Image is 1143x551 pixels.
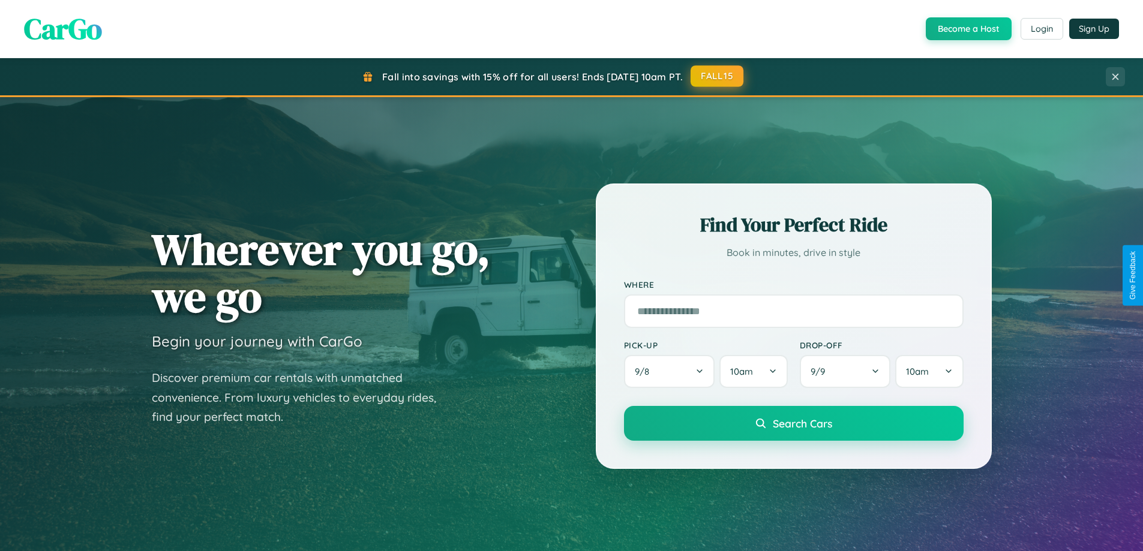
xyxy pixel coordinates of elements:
[691,65,743,87] button: FALL15
[811,366,831,377] span: 9 / 9
[926,17,1012,40] button: Become a Host
[24,9,102,49] span: CarGo
[895,355,963,388] button: 10am
[1129,251,1137,300] div: Give Feedback
[1021,18,1063,40] button: Login
[152,368,452,427] p: Discover premium car rentals with unmatched convenience. From luxury vehicles to everyday rides, ...
[152,332,362,350] h3: Begin your journey with CarGo
[719,355,787,388] button: 10am
[635,366,655,377] span: 9 / 8
[382,71,683,83] span: Fall into savings with 15% off for all users! Ends [DATE] 10am PT.
[624,406,964,441] button: Search Cars
[730,366,753,377] span: 10am
[773,417,832,430] span: Search Cars
[800,340,964,350] label: Drop-off
[624,212,964,238] h2: Find Your Perfect Ride
[624,279,964,290] label: Where
[624,355,715,388] button: 9/8
[624,340,788,350] label: Pick-up
[152,225,490,320] h1: Wherever you go, we go
[1069,19,1119,39] button: Sign Up
[906,366,929,377] span: 10am
[624,244,964,261] p: Book in minutes, drive in style
[800,355,891,388] button: 9/9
